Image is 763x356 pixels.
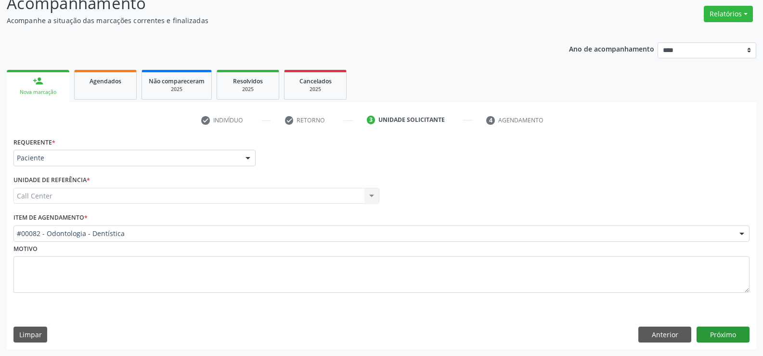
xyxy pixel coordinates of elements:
[224,86,272,93] div: 2025
[13,242,38,257] label: Motivo
[17,153,236,163] span: Paciente
[291,86,339,93] div: 2025
[569,42,654,54] p: Ano de acompanhamento
[704,6,753,22] button: Relatórios
[17,229,730,238] span: #00082 - Odontologia - Dentística
[233,77,263,85] span: Resolvidos
[33,76,43,86] div: person_add
[378,116,445,124] div: Unidade solicitante
[149,77,205,85] span: Não compareceram
[13,173,90,188] label: Unidade de referência
[299,77,332,85] span: Cancelados
[13,327,47,343] button: Limpar
[13,211,88,225] label: Item de agendamento
[13,135,55,150] label: Requerente
[638,327,691,343] button: Anterior
[149,86,205,93] div: 2025
[90,77,121,85] span: Agendados
[697,327,750,343] button: Próximo
[367,116,375,124] div: 3
[13,89,63,96] div: Nova marcação
[7,15,531,26] p: Acompanhe a situação das marcações correntes e finalizadas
